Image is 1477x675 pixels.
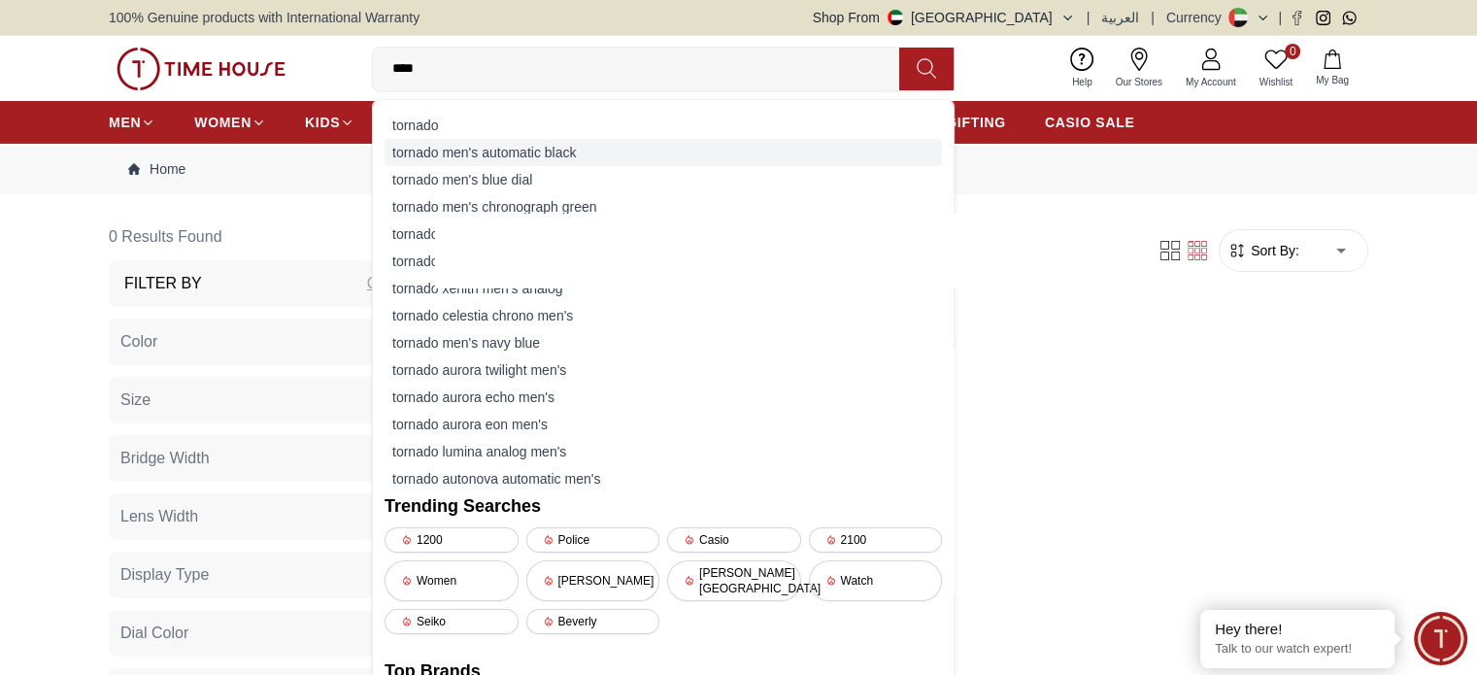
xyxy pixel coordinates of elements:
[1060,44,1104,93] a: Help
[1285,44,1300,59] span: 0
[385,193,942,220] div: tornado men's chronograph green
[1342,11,1357,25] a: Whatsapp
[1247,241,1299,260] span: Sort By:
[109,552,412,598] button: Display Type
[367,272,404,295] div: Clear
[1227,241,1299,260] button: Sort By:
[385,356,942,384] div: tornado aurora twilight men's
[667,527,801,553] div: Casio
[1215,620,1380,639] div: Hey there!
[385,527,519,553] div: 1200
[385,609,519,634] div: Seiko
[1304,46,1360,91] button: My Bag
[385,248,942,275] div: tornado xenith multifuction men's
[120,388,151,412] span: Size
[109,435,412,482] button: Bridge Width
[1108,75,1170,89] span: Our Stores
[385,411,942,438] div: tornado aurora eon men's
[109,8,420,27] span: 100% Genuine products with International Warranty
[109,377,412,423] button: Size
[526,609,660,634] div: Beverly
[1045,105,1135,140] a: CASIO SALE
[120,622,188,645] span: Dial Color
[1104,44,1174,93] a: Our Stores
[194,113,252,132] span: WOMEN
[1178,75,1244,89] span: My Account
[667,560,801,601] div: [PERSON_NAME][GEOGRAPHIC_DATA]
[946,105,1006,140] a: GIFTING
[117,48,285,90] img: ...
[385,166,942,193] div: tornado men's blue dial
[109,319,412,365] button: Color
[813,8,1075,27] button: Shop From[GEOGRAPHIC_DATA]
[946,113,1006,132] span: GIFTING
[1278,8,1282,27] span: |
[124,272,202,295] h3: Filter By
[809,560,943,601] div: Watch
[109,144,1368,194] nav: Breadcrumb
[1045,113,1135,132] span: CASIO SALE
[526,527,660,553] div: Police
[385,492,942,520] h2: Trending Searches
[1215,641,1380,658] p: Talk to our watch expert!
[1248,44,1304,93] a: 0Wishlist
[385,139,942,166] div: tornado men's automatic black
[1252,75,1300,89] span: Wishlist
[109,493,412,540] button: Lens Width
[385,112,942,139] div: tornado
[1166,8,1229,27] div: Currency
[385,302,942,329] div: tornado celestia chrono men's
[109,610,412,657] button: Dial Color
[120,563,209,587] span: Display Type
[1414,612,1467,665] div: Chat Widget
[120,505,198,528] span: Lens Width
[385,275,942,302] div: tornado xenith men's analog
[305,113,340,132] span: KIDS
[120,447,210,470] span: Bridge Width
[385,220,942,248] div: tornado lumina date just
[128,159,185,179] a: Home
[888,10,903,25] img: United Arab Emirates
[1151,8,1155,27] span: |
[385,329,942,356] div: tornado men's navy blue
[809,527,943,553] div: 2100
[1316,11,1330,25] a: Instagram
[1308,73,1357,87] span: My Bag
[1101,8,1139,27] button: العربية
[120,330,157,354] span: Color
[194,105,266,140] a: WOMEN
[109,105,155,140] a: MEN
[385,560,519,601] div: Women
[385,465,942,492] div: tornado autonova automatic men's
[385,384,942,411] div: tornado aurora echo men's
[385,438,942,465] div: tornado lumina analog men's
[1087,8,1091,27] span: |
[109,214,420,260] h6: 0 Results Found
[109,113,141,132] span: MEN
[526,560,660,601] div: [PERSON_NAME]
[305,105,354,140] a: KIDS
[1064,75,1100,89] span: Help
[1290,11,1304,25] a: Facebook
